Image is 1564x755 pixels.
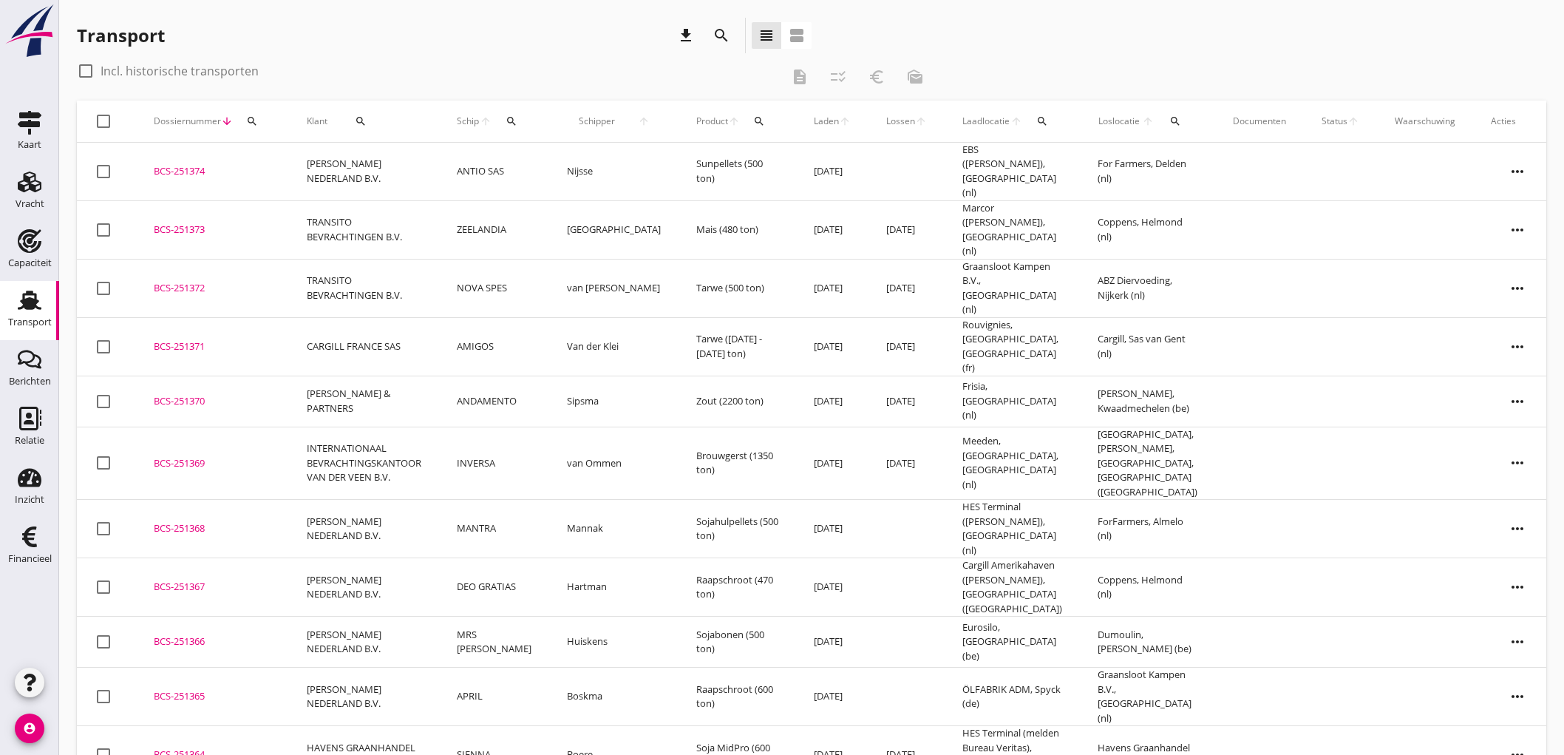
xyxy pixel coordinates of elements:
[1497,268,1538,309] i: more_horiz
[945,500,1080,558] td: HES Terminal ([PERSON_NAME]), [GEOGRAPHIC_DATA] (nl)
[1395,115,1455,128] div: Waarschuwing
[549,558,679,617] td: Hartman
[1080,376,1215,427] td: [PERSON_NAME], Kwaadmechelen (be)
[439,143,549,201] td: ANTIO SAS
[796,617,868,668] td: [DATE]
[945,668,1080,726] td: ÖLFABRIK ADM, Spyck (de)
[355,115,367,127] i: search
[154,456,271,471] div: BCS-251369
[439,259,549,317] td: NOVA SPES
[696,115,728,128] span: Product
[439,617,549,668] td: MRS [PERSON_NAME]
[1080,427,1215,500] td: [GEOGRAPHIC_DATA], [PERSON_NAME], [GEOGRAPHIC_DATA], [GEOGRAPHIC_DATA] ([GEOGRAPHIC_DATA])
[679,317,796,376] td: Tarwe ([DATE] - [DATE] ton)
[868,259,945,317] td: [DATE]
[289,376,439,427] td: [PERSON_NAME] & PARTNERS
[506,115,517,127] i: search
[307,104,421,139] div: Klant
[796,317,868,376] td: [DATE]
[1497,326,1538,368] i: more_horiz
[713,27,730,44] i: search
[679,200,796,259] td: Mais (480 ton)
[1497,381,1538,422] i: more_horiz
[15,436,44,445] div: Relatie
[457,115,480,128] span: Schip
[728,115,740,127] i: arrow_upward
[549,617,679,668] td: Huiskens
[3,4,56,58] img: logo-small.a267ee39.svg
[945,317,1080,376] td: Rouvignies, [GEOGRAPHIC_DATA], [GEOGRAPHIC_DATA] (fr)
[289,500,439,558] td: [PERSON_NAME] NEDERLAND B.V.
[1497,508,1538,549] i: more_horiz
[679,143,796,201] td: Sunpellets (500 ton)
[1233,115,1286,128] div: Documenten
[796,143,868,201] td: [DATE]
[945,376,1080,427] td: Frisia, [GEOGRAPHIC_DATA] (nl)
[289,668,439,726] td: [PERSON_NAME] NEDERLAND B.V.
[1080,668,1215,726] td: Graansloot Kampen B.V., [GEOGRAPHIC_DATA] (nl)
[1080,500,1215,558] td: ForFarmers, Almelo (nl)
[796,200,868,259] td: [DATE]
[679,500,796,558] td: Sojahulpellets (500 ton)
[1036,115,1048,127] i: search
[886,115,915,128] span: Lossen
[679,427,796,500] td: Brouwgerst (1350 ton)
[154,164,271,179] div: BCS-251374
[868,200,945,259] td: [DATE]
[1080,317,1215,376] td: Cargill, Sas van Gent (nl)
[289,200,439,259] td: TRANSITO BEVRACHTINGEN B.V.
[15,714,44,743] i: account_circle
[439,668,549,726] td: APRIL
[289,558,439,617] td: [PERSON_NAME] NEDERLAND B.V.
[154,580,271,595] div: BCS-251367
[549,143,679,201] td: Nijsse
[549,376,679,427] td: Sipsma
[480,115,492,127] i: arrow_upward
[945,427,1080,500] td: Meeden, [GEOGRAPHIC_DATA], [GEOGRAPHIC_DATA] (nl)
[154,115,221,128] span: Dossiernummer
[945,259,1080,317] td: Graansloot Kampen B.V., [GEOGRAPHIC_DATA] (nl)
[1497,151,1538,192] i: more_horiz
[549,200,679,259] td: [GEOGRAPHIC_DATA]
[154,339,271,354] div: BCS-251371
[1080,259,1215,317] td: ABZ Diervoeding, Nijkerk (nl)
[549,668,679,726] td: Boskma
[289,259,439,317] td: TRANSITO BEVRACHTINGEN B.V.
[154,223,271,237] div: BCS-251373
[1497,442,1538,484] i: more_horiz
[1347,115,1359,127] i: arrow_upward
[289,317,439,376] td: CARGILL FRANCE SAS
[1497,621,1538,663] i: more_horiz
[796,500,868,558] td: [DATE]
[77,24,165,47] div: Transport
[796,376,868,427] td: [DATE]
[8,317,52,327] div: Transport
[796,558,868,617] td: [DATE]
[549,259,679,317] td: van [PERSON_NAME]
[962,115,1010,128] span: Laadlocatie
[154,281,271,296] div: BCS-251372
[549,500,679,558] td: Mannak
[1010,115,1023,127] i: arrow_upward
[8,554,52,563] div: Financieel
[758,27,775,44] i: view_headline
[1098,115,1141,128] span: Loslocatie
[945,558,1080,617] td: Cargill Amerikahaven ([PERSON_NAME]), [GEOGRAPHIC_DATA] ([GEOGRAPHIC_DATA])
[679,376,796,427] td: Zout (2200 ton)
[1080,143,1215,201] td: For Farmers, Delden (nl)
[154,689,271,704] div: BCS-251365
[439,558,549,617] td: DEO GRATIAS
[915,115,927,127] i: arrow_upward
[289,427,439,500] td: INTERNATIONAAL BEVRACHTINGSKANTOOR VAN DER VEEN B.V.
[1497,566,1538,608] i: more_horiz
[439,317,549,376] td: AMIGOS
[1080,200,1215,259] td: Coppens, Helmond (nl)
[796,259,868,317] td: [DATE]
[1141,115,1155,127] i: arrow_upward
[439,376,549,427] td: ANDAMENTO
[154,634,271,649] div: BCS-251366
[814,115,839,128] span: Laden
[679,259,796,317] td: Tarwe (500 ton)
[679,617,796,668] td: Sojabonen (500 ton)
[15,495,44,504] div: Inzicht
